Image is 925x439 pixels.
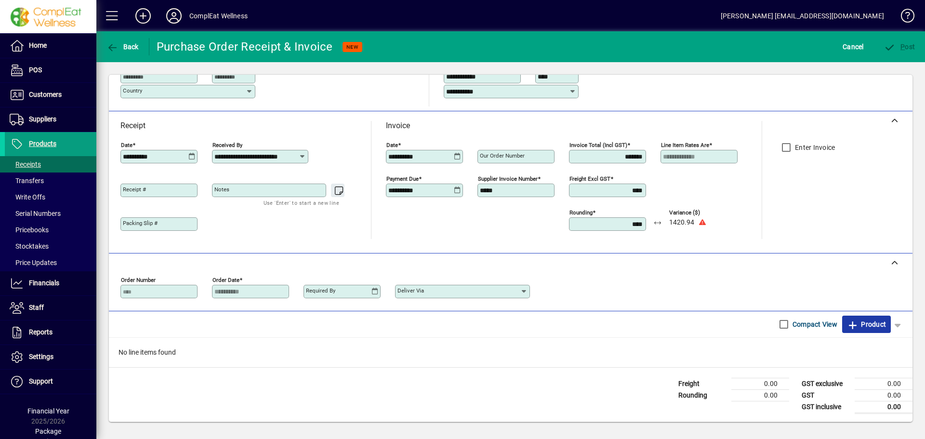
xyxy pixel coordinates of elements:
[721,8,884,24] div: [PERSON_NAME] [EMAIL_ADDRESS][DOMAIN_NAME]
[5,320,96,345] a: Reports
[121,277,156,283] mat-label: Order number
[29,41,47,49] span: Home
[674,389,731,401] td: Rounding
[900,43,905,51] span: P
[29,328,53,336] span: Reports
[29,66,42,74] span: POS
[855,389,912,401] td: 0.00
[842,316,891,333] button: Product
[27,407,69,415] span: Financial Year
[5,254,96,271] a: Price Updates
[669,219,694,226] span: 1420.94
[5,205,96,222] a: Serial Numbers
[797,401,855,413] td: GST inclusive
[5,370,96,394] a: Support
[212,142,242,148] mat-label: Received by
[5,345,96,369] a: Settings
[128,7,159,25] button: Add
[10,177,44,185] span: Transfers
[882,38,918,55] button: Post
[10,259,57,266] span: Price Updates
[731,389,789,401] td: 0.00
[214,186,229,193] mat-label: Notes
[123,220,158,226] mat-label: Packing Slip #
[661,142,709,148] mat-label: Line item rates are
[29,140,56,147] span: Products
[29,377,53,385] span: Support
[386,142,398,148] mat-label: Date
[264,197,339,208] mat-hint: Use 'Enter' to start a new line
[669,210,727,216] span: Variance ($)
[793,143,835,152] label: Enter Invoice
[106,43,139,51] span: Back
[5,222,96,238] a: Pricebooks
[104,38,141,55] button: Back
[843,39,864,54] span: Cancel
[855,401,912,413] td: 0.00
[5,189,96,205] a: Write Offs
[29,115,56,123] span: Suppliers
[5,238,96,254] a: Stocktakes
[5,296,96,320] a: Staff
[731,378,789,389] td: 0.00
[96,38,149,55] app-page-header-button: Back
[5,58,96,82] a: POS
[480,152,525,159] mat-label: Our order number
[5,107,96,132] a: Suppliers
[797,378,855,389] td: GST exclusive
[5,173,96,189] a: Transfers
[189,8,248,24] div: ComplEat Wellness
[10,226,49,234] span: Pricebooks
[123,87,142,94] mat-label: Country
[10,242,49,250] span: Stocktakes
[159,7,189,25] button: Profile
[10,210,61,217] span: Serial Numbers
[35,427,61,435] span: Package
[5,83,96,107] a: Customers
[386,175,419,182] mat-label: Payment due
[797,389,855,401] td: GST
[306,287,335,294] mat-label: Required by
[5,271,96,295] a: Financials
[5,156,96,173] a: Receipts
[212,277,239,283] mat-label: Order date
[847,317,886,332] span: Product
[123,186,146,193] mat-label: Receipt #
[121,142,132,148] mat-label: Date
[791,319,837,329] label: Compact View
[10,193,45,201] span: Write Offs
[157,39,333,54] div: Purchase Order Receipt & Invoice
[894,2,913,33] a: Knowledge Base
[569,175,610,182] mat-label: Freight excl GST
[569,209,593,216] mat-label: Rounding
[29,279,59,287] span: Financials
[397,287,424,294] mat-label: Deliver via
[29,91,62,98] span: Customers
[5,34,96,58] a: Home
[840,38,866,55] button: Cancel
[478,175,538,182] mat-label: Supplier invoice number
[884,43,915,51] span: ost
[29,304,44,311] span: Staff
[674,378,731,389] td: Freight
[109,338,912,367] div: No line items found
[346,44,358,50] span: NEW
[29,353,53,360] span: Settings
[569,142,627,148] mat-label: Invoice Total (incl GST)
[10,160,41,168] span: Receipts
[855,378,912,389] td: 0.00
